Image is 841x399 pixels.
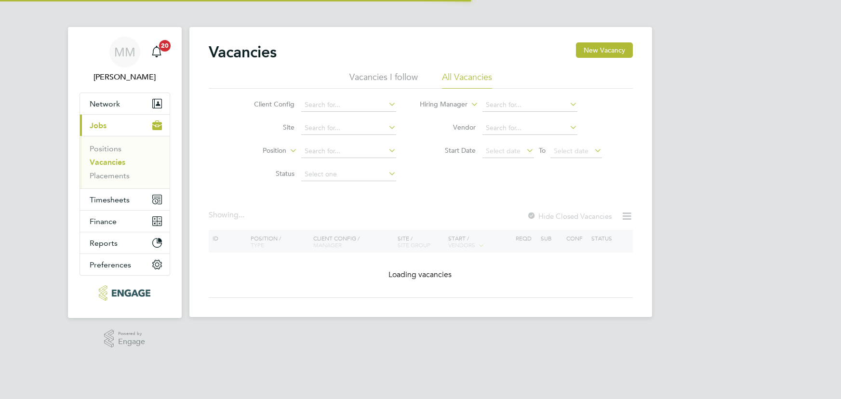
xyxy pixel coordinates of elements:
[90,195,130,204] span: Timesheets
[80,232,170,253] button: Reports
[301,121,396,135] input: Search for...
[147,37,166,67] a: 20
[104,330,145,348] a: Powered byEngage
[239,210,244,220] span: ...
[80,211,170,232] button: Finance
[239,123,294,132] label: Site
[80,37,170,83] a: MM[PERSON_NAME]
[80,136,170,188] div: Jobs
[80,285,170,301] a: Go to home page
[80,189,170,210] button: Timesheets
[482,98,577,112] input: Search for...
[90,99,120,108] span: Network
[80,115,170,136] button: Jobs
[90,239,118,248] span: Reports
[301,145,396,158] input: Search for...
[349,71,418,89] li: Vacancies I follow
[482,121,577,135] input: Search for...
[239,169,294,178] label: Status
[527,212,612,221] label: Hide Closed Vacancies
[68,27,182,318] nav: Main navigation
[536,144,548,157] span: To
[576,42,633,58] button: New Vacancy
[209,42,277,62] h2: Vacancies
[118,330,145,338] span: Powered by
[90,217,117,226] span: Finance
[301,168,396,181] input: Select one
[420,146,476,155] label: Start Date
[90,171,130,180] a: Placements
[80,93,170,114] button: Network
[80,71,170,83] span: Maddy Maguire
[554,146,588,155] span: Select date
[118,338,145,346] span: Engage
[420,123,476,132] label: Vendor
[412,100,467,109] label: Hiring Manager
[231,146,286,156] label: Position
[90,144,121,153] a: Positions
[239,100,294,108] label: Client Config
[90,260,131,269] span: Preferences
[90,158,125,167] a: Vacancies
[301,98,396,112] input: Search for...
[209,210,246,220] div: Showing
[486,146,521,155] span: Select date
[442,71,492,89] li: All Vacancies
[99,285,150,301] img: xede-logo-retina.png
[159,40,171,52] span: 20
[90,121,107,130] span: Jobs
[80,254,170,275] button: Preferences
[114,46,135,58] span: MM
